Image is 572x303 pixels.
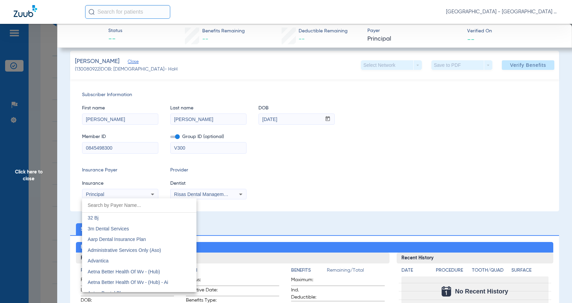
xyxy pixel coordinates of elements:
[88,290,128,296] span: Aetna Dental Plans
[88,279,168,285] span: Aetna Better Health Of Wv - (Hub) - Ai
[538,270,572,303] iframe: Chat Widget
[88,237,146,242] span: Aarp Dental Insurance Plan
[82,198,196,212] input: dropdown search
[88,215,98,221] span: 32 Bj
[88,226,129,231] span: 3m Dental Services
[88,247,161,253] span: Administrative Services Only (Aso)
[88,269,160,274] span: Aetna Better Health Of Wv - (Hub)
[88,258,108,263] span: Advantica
